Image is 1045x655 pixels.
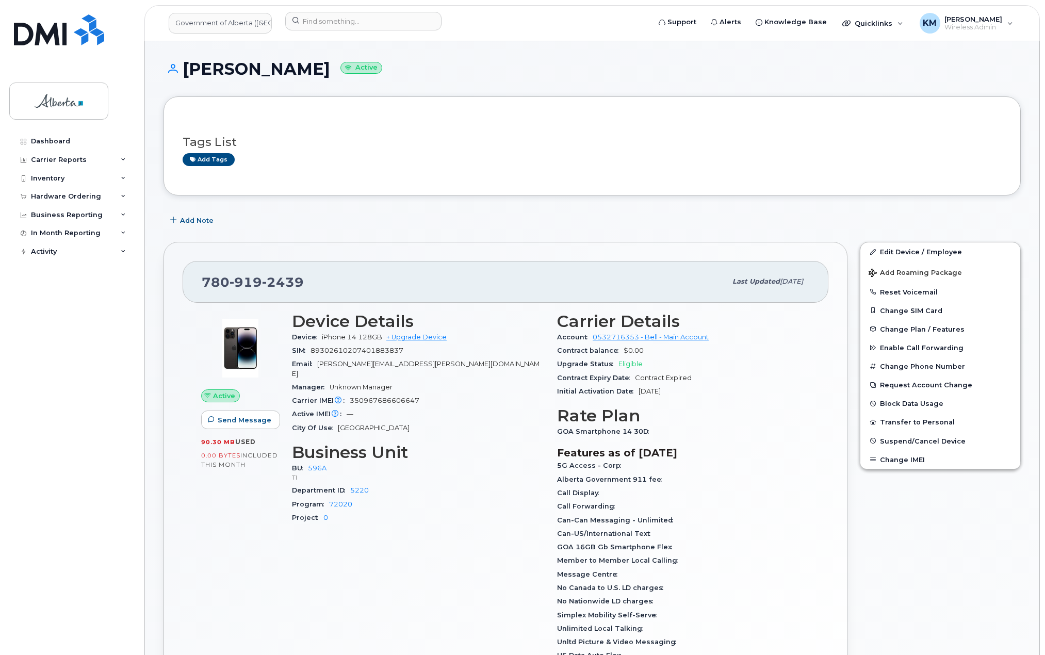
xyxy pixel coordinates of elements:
a: + Upgrade Device [386,333,447,341]
p: TI [292,473,545,482]
span: used [235,438,256,446]
span: 5G Access - Corp [557,462,626,469]
img: image20231002-3703462-njx0qo.jpeg [209,317,271,379]
span: Project [292,514,323,521]
span: Eligible [618,360,643,368]
span: Change Plan / Features [880,325,965,333]
span: 350967686606647 [350,397,419,404]
span: Enable Call Forwarding [880,344,964,352]
h3: Features as of [DATE] [557,447,810,459]
span: Can-US/International Text [557,530,656,537]
span: iPhone 14 128GB [322,333,382,341]
span: Contract Expiry Date [557,374,635,382]
h3: Business Unit [292,443,545,462]
span: Member to Member Local Calling [557,556,683,564]
h3: Device Details [292,312,545,331]
span: Account [557,333,593,341]
span: 919 [230,274,262,290]
a: 72020 [329,500,352,508]
button: Enable Call Forwarding [860,338,1020,357]
h3: Carrier Details [557,312,810,331]
span: Device [292,333,322,341]
h1: [PERSON_NAME] [164,60,1021,78]
button: Transfer to Personal [860,413,1020,431]
span: BU [292,464,308,472]
a: Add tags [183,153,235,166]
span: included this month [201,451,278,468]
button: Add Roaming Package [860,261,1020,283]
span: 780 [202,274,304,290]
span: 0.00 Bytes [201,452,240,459]
span: GOA 16GB Gb Smartphone Flex [557,543,677,551]
span: Suspend/Cancel Device [880,437,966,445]
span: $0.00 [624,347,644,354]
button: Change Phone Number [860,357,1020,375]
button: Change Plan / Features [860,320,1020,338]
span: GOA Smartphone 14 30D [557,428,654,435]
span: Upgrade Status [557,360,618,368]
span: Department ID [292,486,350,494]
span: SIM [292,347,311,354]
span: Email [292,360,317,368]
span: Alberta Government 911 fee [557,476,667,483]
span: Contract Expired [635,374,692,382]
span: Program [292,500,329,508]
span: Unlimited Local Talking [557,625,648,632]
span: Active IMEI [292,410,347,418]
a: Edit Device / Employee [860,242,1020,261]
span: Add Note [180,216,214,225]
span: Simplex Mobility Self-Serve [557,611,662,619]
span: Call Display [557,489,604,497]
span: Unltd Picture & Video Messaging [557,638,681,646]
a: 5220 [350,486,369,494]
span: Active [213,391,235,401]
a: 0532716353 - Bell - Main Account [593,333,709,341]
span: Last updated [732,277,780,285]
button: Change IMEI [860,450,1020,469]
span: Initial Activation Date [557,387,639,395]
h3: Rate Plan [557,406,810,425]
span: No Canada to U.S. LD charges [557,584,668,592]
span: No Nationwide LD charges [557,597,658,605]
button: Change SIM Card [860,301,1020,320]
span: [GEOGRAPHIC_DATA] [338,424,410,432]
a: 0 [323,514,328,521]
button: Request Account Change [860,375,1020,394]
span: Message Centre [557,570,623,578]
button: Block Data Usage [860,394,1020,413]
button: Reset Voicemail [860,283,1020,301]
span: Contract balance [557,347,624,354]
span: 89302610207401883837 [311,347,403,354]
span: Can-Can Messaging - Unlimited [557,516,678,524]
small: Active [340,62,382,74]
a: 596A [308,464,326,472]
span: [DATE] [639,387,661,395]
span: Send Message [218,415,271,425]
button: Suspend/Cancel Device [860,432,1020,450]
span: Carrier IMEI [292,397,350,404]
span: City Of Use [292,424,338,432]
span: 90.30 MB [201,438,235,446]
span: Unknown Manager [330,383,393,391]
span: 2439 [262,274,304,290]
span: [DATE] [780,277,803,285]
span: — [347,410,353,418]
span: Manager [292,383,330,391]
button: Add Note [164,211,222,230]
button: Send Message [201,411,280,429]
span: [PERSON_NAME][EMAIL_ADDRESS][PERSON_NAME][DOMAIN_NAME] [292,360,540,377]
h3: Tags List [183,136,1002,149]
span: Add Roaming Package [869,269,962,279]
span: Call Forwarding [557,502,620,510]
